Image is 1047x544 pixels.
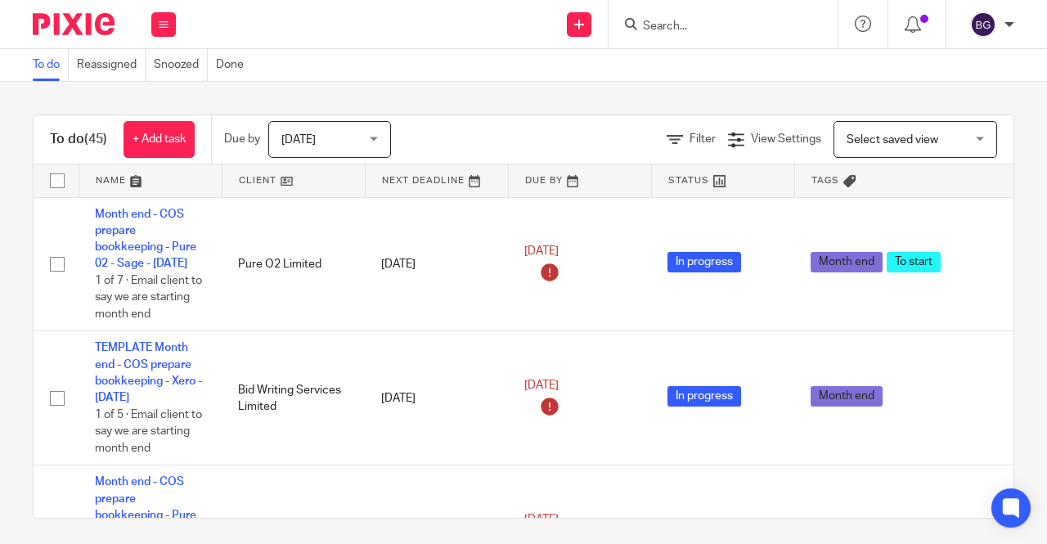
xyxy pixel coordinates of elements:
span: [DATE] [524,514,559,525]
span: [DATE] [281,134,316,146]
td: Bid Writing Services Limited [222,331,365,465]
span: In progress [667,252,741,272]
input: Search [641,20,789,34]
span: Tags [811,176,839,185]
h1: To do [50,131,107,148]
p: Due by [224,131,260,147]
a: Snoozed [154,49,208,81]
span: 1 of 5 · Email client to say we are starting month end [95,409,202,454]
span: View Settings [751,133,821,145]
a: Done [216,49,252,81]
span: In progress [667,386,741,407]
span: Month end [811,252,883,272]
img: Pixie [33,13,115,35]
span: 1 of 7 · Email client to say we are starting month end [95,275,202,320]
span: Month end [811,386,883,407]
a: TEMPLATE Month end - COS prepare bookkeeping - Xero - [DATE] [95,342,202,403]
span: Filter [690,133,716,145]
span: To start [887,252,941,272]
a: Reassigned [77,49,146,81]
span: [DATE] [524,245,559,257]
td: [DATE] [365,197,508,331]
a: Month end - COS prepare bookkeeping - Pure 02 - Sage - [DATE] [95,209,196,270]
a: To do [33,49,69,81]
span: Select saved view [847,134,938,146]
td: [DATE] [365,331,508,465]
img: svg%3E [970,11,996,38]
td: Pure O2 Limited [222,197,365,331]
a: Month end - COS prepare bookkeeping - Pure 02 - Sage - [DATE] [95,476,196,537]
span: (45) [84,133,107,146]
span: [DATE] [524,380,559,391]
a: + Add task [124,121,195,158]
